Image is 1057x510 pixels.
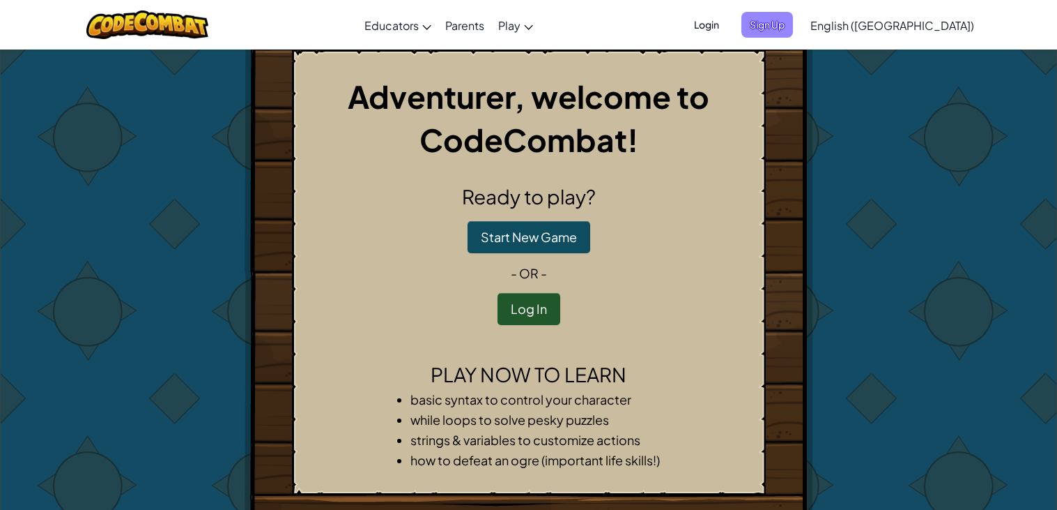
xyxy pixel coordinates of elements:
[410,430,675,450] li: strings & variables to customize actions
[803,6,981,44] a: English ([GEOGRAPHIC_DATA])
[304,75,754,161] h1: Adventurer, welcome to CodeCombat!
[491,6,540,44] a: Play
[810,18,974,33] span: English ([GEOGRAPHIC_DATA])
[497,293,560,325] button: Log In
[357,6,438,44] a: Educators
[304,182,754,211] h2: Ready to play?
[741,12,793,38] button: Sign Up
[498,18,520,33] span: Play
[410,450,675,470] li: how to defeat an ogre (important life skills!)
[539,265,547,281] span: -
[511,265,519,281] span: -
[364,18,419,33] span: Educators
[86,10,208,39] img: CodeCombat logo
[410,389,675,410] li: basic syntax to control your character
[438,6,491,44] a: Parents
[410,410,675,430] li: while loops to solve pesky puzzles
[304,360,754,389] h2: Play now to learn
[468,221,590,253] button: Start New Game
[519,265,539,281] span: or
[686,12,727,38] button: Login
